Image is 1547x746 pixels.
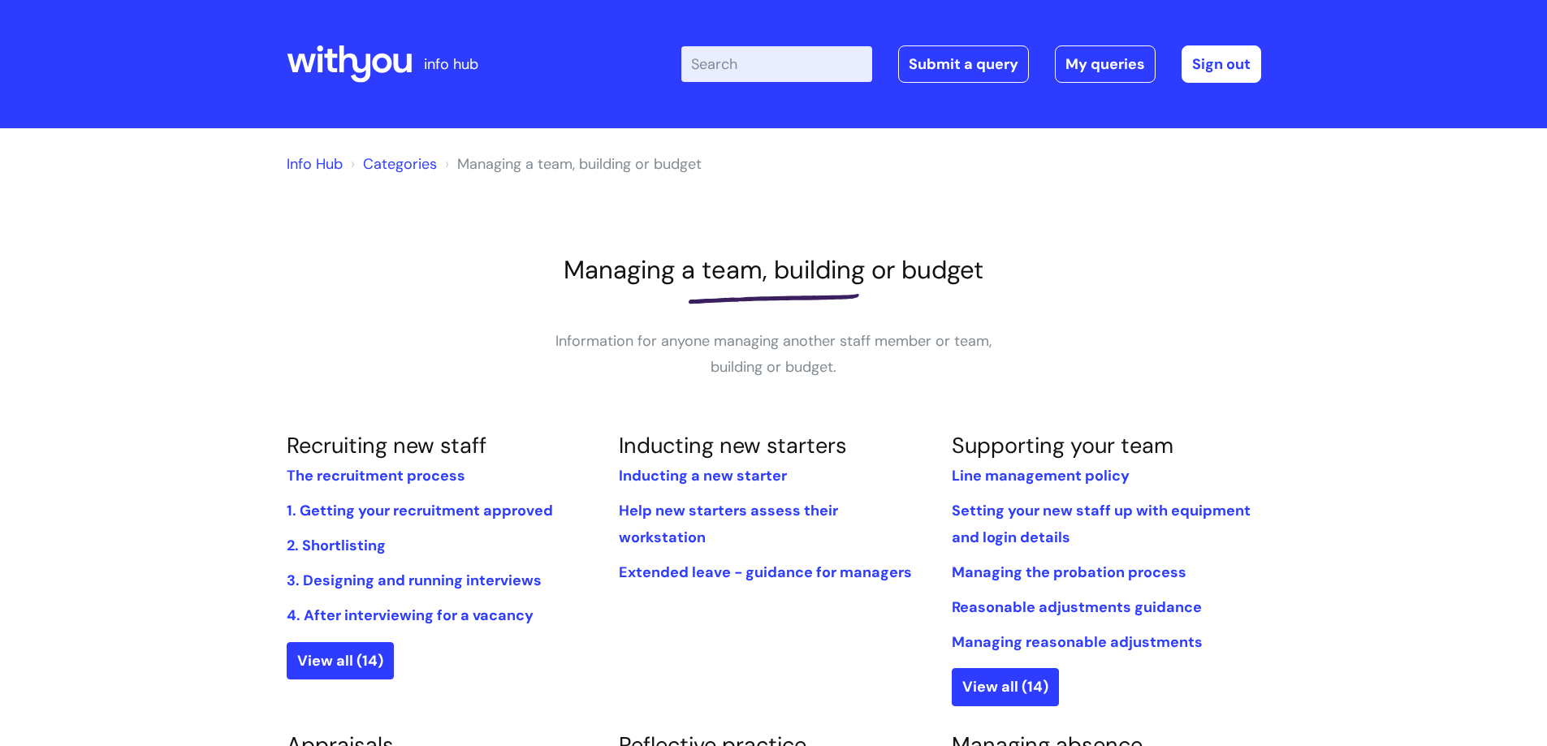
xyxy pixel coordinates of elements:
a: Categories [363,154,437,174]
a: View all (14) [952,668,1059,705]
a: Line management policy [952,466,1130,485]
a: Submit a query [898,45,1029,83]
input: Search [681,46,872,82]
li: Managing a team, building or budget [441,151,702,177]
a: Supporting your team [952,431,1173,459]
a: 4. After interviewing for a vacancy [287,606,534,625]
a: Managing reasonable adjustments [952,632,1203,652]
a: View all (14) [287,642,394,679]
a: Info Hub [287,154,343,174]
a: 1. Getting your recruitment approved [287,501,553,520]
a: Inducting a new starter [619,466,787,485]
a: The recruitment process [287,466,465,485]
a: Inducting new starters [619,431,847,459]
a: Reasonable adjustments guidance [952,597,1202,617]
a: Help new starters assess their workstation [619,501,838,546]
a: Sign out [1182,45,1261,83]
a: 2. Shortlisting [287,536,386,555]
li: Solution home [347,151,437,177]
div: | - [681,45,1261,83]
a: Extended leave - guidance for managers [619,563,912,582]
a: Setting your new staff up with equipment and login details [952,501,1251,546]
a: 3. Designing and running interviews [287,571,542,590]
p: info hub [424,51,478,77]
a: Managing the probation process [952,563,1186,582]
a: My queries [1055,45,1156,83]
a: Recruiting new staff [287,431,486,459]
h1: Managing a team, building or budget [287,255,1261,285]
p: Information for anyone managing another staff member or team, building or budget. [530,328,1018,381]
